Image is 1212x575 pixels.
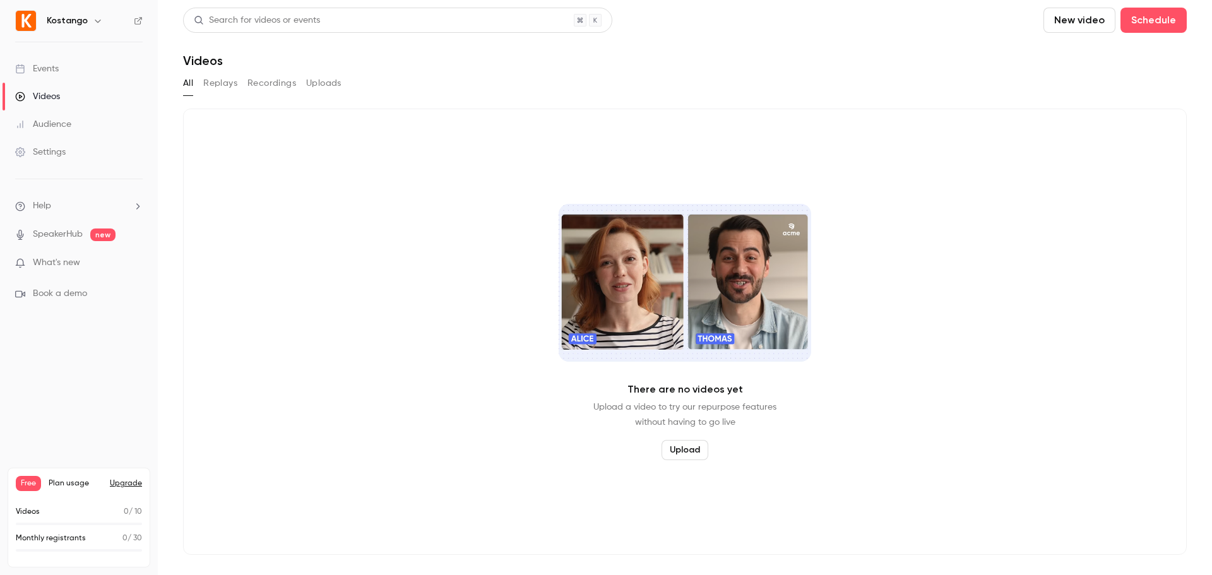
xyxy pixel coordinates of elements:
p: Monthly registrants [16,533,86,544]
p: There are no videos yet [627,382,743,397]
h6: Kostango [47,15,88,27]
section: Videos [183,8,1187,567]
button: Replays [203,73,237,93]
p: Upload a video to try our repurpose features without having to go live [593,400,776,430]
div: Videos [15,90,60,103]
p: / 30 [122,533,142,544]
span: Free [16,476,41,491]
button: Schedule [1120,8,1187,33]
span: Help [33,199,51,213]
span: new [90,228,116,241]
button: All [183,73,193,93]
button: Upgrade [110,478,142,489]
span: 0 [122,535,128,542]
iframe: Noticeable Trigger [128,258,143,269]
p: Videos [16,506,40,518]
div: Events [15,62,59,75]
a: SpeakerHub [33,228,83,241]
button: Recordings [247,73,296,93]
li: help-dropdown-opener [15,199,143,213]
div: Settings [15,146,66,158]
div: Audience [15,118,71,131]
span: Plan usage [49,478,102,489]
span: Book a demo [33,287,87,300]
p: / 10 [124,506,142,518]
button: Uploads [306,73,342,93]
h1: Videos [183,53,223,68]
div: Search for videos or events [194,14,320,27]
span: What's new [33,256,80,270]
span: 0 [124,508,129,516]
button: New video [1043,8,1115,33]
button: Upload [662,440,708,460]
img: Kostango [16,11,36,31]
